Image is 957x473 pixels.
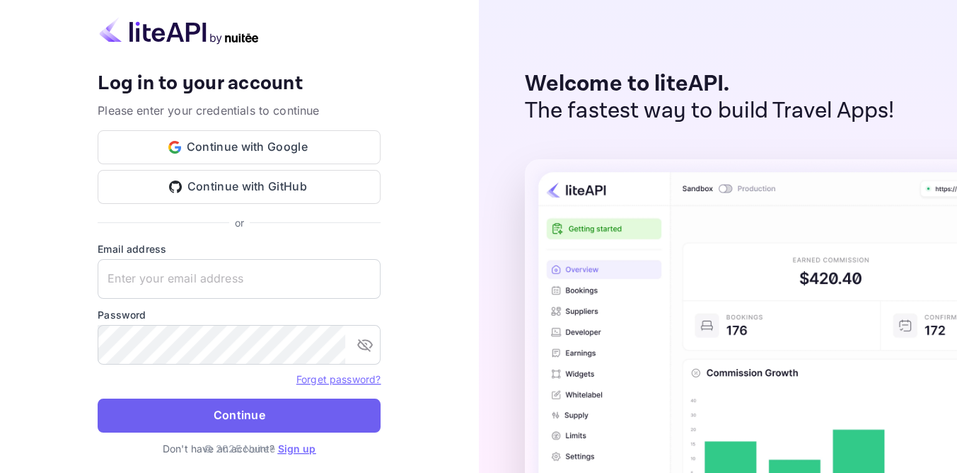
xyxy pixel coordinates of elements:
[277,443,315,455] a: Sign up
[296,373,381,385] a: Forget password?
[296,372,381,386] a: Forget password?
[98,72,381,96] h4: Log in to your account
[98,170,381,204] button: Continue with GitHub
[98,17,260,45] img: liteapi
[98,399,381,433] button: Continue
[98,259,381,299] input: Enter your email address
[235,215,244,230] p: or
[98,102,381,119] p: Please enter your credentials to continue
[98,307,381,322] label: Password
[98,130,381,164] button: Continue with Google
[525,71,895,98] p: Welcome to liteAPI.
[525,98,895,125] p: The fastest way to build Travel Apps!
[204,441,275,456] p: © 2025 Nuitee
[98,241,381,256] label: Email address
[351,331,379,359] button: toggle password visibility
[98,441,381,456] p: Don't have an account?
